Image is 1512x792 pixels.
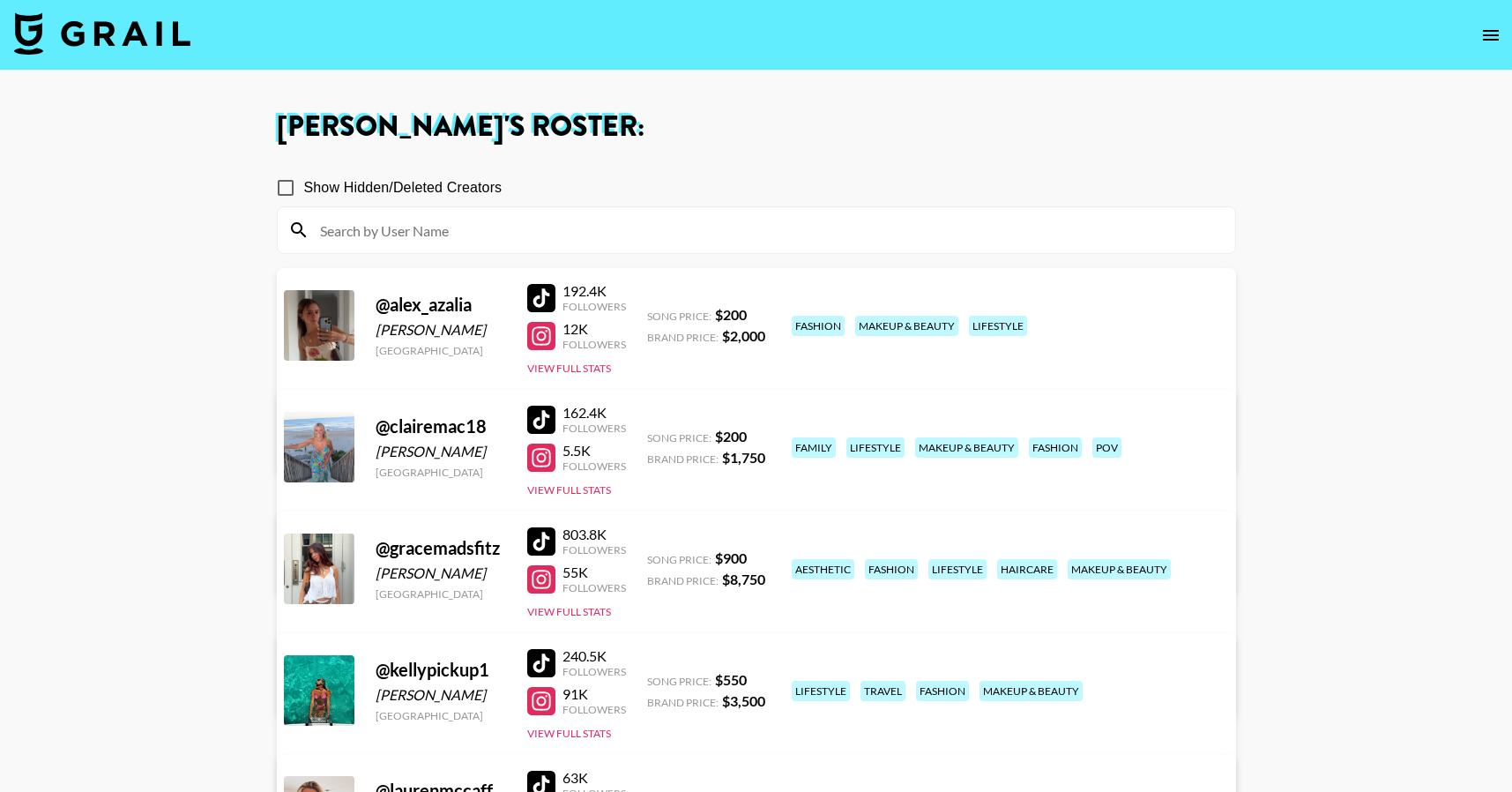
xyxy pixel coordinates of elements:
strong: $ 550 [715,671,747,688]
span: Song Price: [647,431,711,445]
button: View Full Stats [527,362,611,375]
div: 240.5K [562,647,626,665]
div: lifestyle [969,316,1027,336]
div: [PERSON_NAME] [376,564,506,582]
div: Followers [562,422,626,435]
strong: $ 3,500 [722,692,765,709]
div: fashion [865,559,918,579]
div: fashion [792,316,845,336]
div: Followers [562,581,626,594]
span: Brand Price: [647,331,719,344]
span: Song Price: [647,553,711,566]
strong: $ 8,750 [722,571,765,587]
span: Song Price: [647,310,711,323]
div: Followers [562,338,626,351]
div: [GEOGRAPHIC_DATA] [376,466,506,479]
span: Brand Price: [647,574,719,587]
span: Show Hidden/Deleted Creators [304,177,503,198]
div: 55K [562,564,626,581]
span: Brand Price: [647,452,719,466]
div: @ gracemadsfitz [376,537,506,559]
input: Search by User Name [309,216,1225,244]
span: Song Price: [647,675,711,688]
h1: [PERSON_NAME] 's Roster: [277,113,1236,141]
div: lifestyle [846,437,905,458]
div: aesthetic [792,559,854,579]
div: Followers [562,665,626,678]
div: Followers [562,543,626,557]
div: 91K [562,685,626,703]
img: Grail Talent [14,12,190,55]
div: [GEOGRAPHIC_DATA] [376,344,506,357]
div: makeup & beauty [979,681,1083,701]
div: @ clairemac18 [376,415,506,437]
div: 12K [562,320,626,338]
button: View Full Stats [527,727,611,740]
div: travel [860,681,905,701]
strong: $ 200 [715,428,747,445]
div: pov [1092,437,1121,458]
div: lifestyle [928,559,987,579]
div: @ kellypickup1 [376,659,506,681]
div: haircare [997,559,1057,579]
div: 803.8K [562,526,626,543]
button: View Full Stats [527,483,611,497]
div: lifestyle [792,681,850,701]
div: @ alex_azalia [376,294,506,316]
div: makeup & beauty [915,437,1018,458]
div: [GEOGRAPHIC_DATA] [376,587,506,601]
div: [PERSON_NAME] [376,443,506,460]
div: [PERSON_NAME] [376,686,506,704]
div: makeup & beauty [1068,559,1171,579]
div: 162.4K [562,404,626,422]
div: Followers [562,703,626,716]
button: View Full Stats [527,605,611,618]
div: [GEOGRAPHIC_DATA] [376,709,506,722]
div: [PERSON_NAME] [376,321,506,339]
div: Followers [562,300,626,313]
div: 192.4K [562,282,626,300]
strong: $ 1,750 [722,449,765,466]
div: 5.5K [562,442,626,460]
div: family [792,437,836,458]
div: fashion [1029,437,1082,458]
div: makeup & beauty [855,316,958,336]
div: fashion [916,681,969,701]
strong: $ 900 [715,549,747,566]
strong: $ 2,000 [722,327,765,344]
span: Brand Price: [647,696,719,709]
strong: $ 200 [715,306,747,323]
div: 63K [562,769,626,787]
div: Followers [562,460,626,473]
button: open drawer [1473,18,1508,53]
